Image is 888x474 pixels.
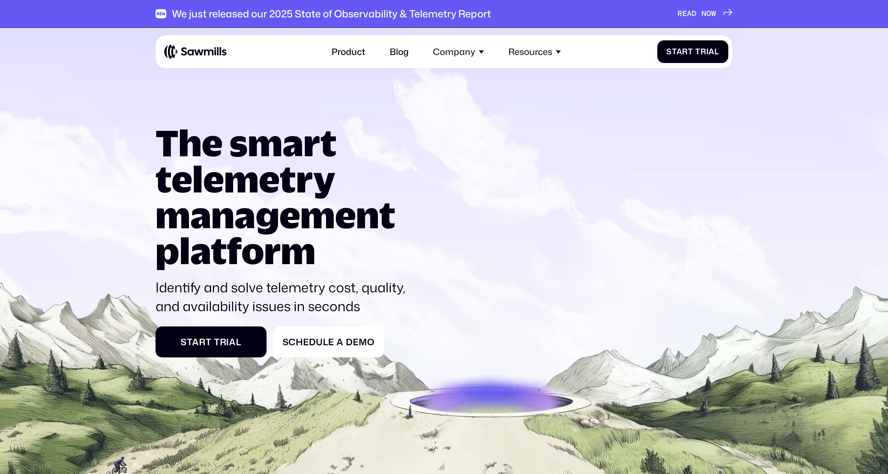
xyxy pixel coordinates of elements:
div: Start Trial [666,47,719,56]
div: Start Trial [164,337,257,347]
div: We just released our 2025 State of Observability & Telemetry Report [172,8,491,19]
a: Schedule a Demo [273,326,384,357]
a: Product [325,40,372,64]
a: READ NOW [677,9,733,18]
h1: The smart telemetry management platform [156,124,413,268]
div: Resources [508,46,552,57]
div: READ NOW [677,9,716,18]
div: Schedule a Demo [282,337,375,347]
div: Company [433,46,475,57]
p: Identify and solve telemetry cost, quality, and availability issues in seconds [156,278,413,315]
a: Blog [383,40,415,64]
a: Start Trial [657,40,728,63]
a: Start Trial [156,326,267,357]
